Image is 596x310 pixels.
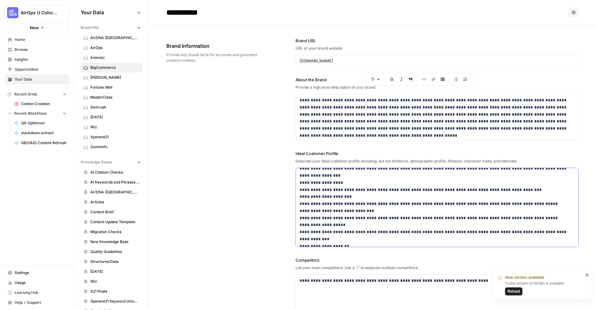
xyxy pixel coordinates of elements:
[81,159,112,165] span: Knowledge Bases
[81,43,142,53] a: AirOps
[5,55,69,64] a: Insights
[14,91,37,97] span: Recent Grids
[81,142,142,152] a: ZoomInfo
[81,227,142,237] a: Migration Checks
[90,55,140,60] span: Animalz
[296,46,579,51] div: URL of your brand website
[5,288,69,298] a: Learning Hub
[81,25,99,30] span: Brand Kits
[90,104,140,110] span: Semrush
[81,296,142,306] a: Xponent21 Keyword Universe
[505,281,583,295] div: A new version of AirOps is available.
[90,170,140,175] span: AI Citation Checks
[296,150,579,157] label: Ideal Customer Profile
[90,299,140,304] span: Xponent21 Keyword Universe
[90,269,140,274] span: [DATE]
[81,82,142,92] a: Fortune Well
[90,65,140,70] span: BigCommerce
[5,64,69,74] a: Opportunities
[81,73,142,82] a: [PERSON_NAME]
[81,257,142,267] a: Structured Data
[90,35,140,41] span: AirDNA ([GEOGRAPHIC_DATA])
[5,109,69,118] button: Recent Workflows
[81,247,142,257] a: Quality Guidelines
[5,268,69,278] a: Settings
[30,24,39,31] span: New
[296,38,579,44] label: Brand URL
[81,167,142,177] a: AI Citation Checks
[81,197,142,207] a: Articles
[15,57,66,62] span: Insights
[81,177,142,187] a: AI Keywords and Phrases to Avoid
[15,77,66,82] span: Your Data
[90,189,140,195] span: AirDNA ([GEOGRAPHIC_DATA])
[15,290,66,295] span: Learning Hub
[90,179,140,185] span: AI Keywords and Phrases to Avoid
[90,75,140,80] span: [PERSON_NAME]
[5,23,69,32] button: New
[90,259,140,264] span: Structured Data
[5,278,69,288] a: Usage
[90,219,140,225] span: Content Update Template
[5,90,69,99] button: Recent Grids
[296,158,579,164] div: Describe your ideal customer profile including, but not limited to, demographic profile, lifestyl...
[81,187,142,197] a: AirDNA ([GEOGRAPHIC_DATA])
[5,298,69,308] button: Help + Support
[90,124,140,130] span: Wiz
[81,33,142,43] a: AirDNA ([GEOGRAPHIC_DATA])
[90,239,140,245] span: New Knowledge Base
[81,277,142,286] a: Wiz
[15,67,66,72] span: Opportunities
[505,274,544,281] span: New version available
[21,10,58,16] span: AirOps U Cohort 1
[81,267,142,277] a: [DATE]
[81,9,135,16] span: Your Data
[81,207,142,217] a: Content Brief
[90,209,140,215] span: Content Brief
[81,112,142,122] a: [DATE]
[15,300,66,305] span: Help + Support
[90,45,140,51] span: AirOps
[90,85,140,90] span: Fortune Well
[5,35,69,45] a: Home
[166,42,261,50] span: Brand Information
[21,130,66,136] span: markdown extract
[90,199,140,205] span: Articles
[296,257,579,263] label: Competitors
[15,270,66,276] span: Settings
[585,272,589,277] button: close
[11,118,69,128] a: QA Optimizer
[5,45,69,55] a: Browse
[508,289,520,294] span: Reload
[15,37,66,42] span: Home
[21,101,66,107] span: Conten Creation
[296,265,579,271] div: List your main competitors. Use a "," to separate multiple competitors.
[11,99,69,109] a: Conten Creation
[81,92,142,102] a: MasterClass
[81,286,142,296] a: X21 Posts
[90,229,140,235] span: Migration Checks
[5,74,69,84] a: Your Data
[90,95,140,100] span: MasterClass
[21,140,66,146] span: GEO/AIO Content Refresh
[90,134,140,140] span: Xponent21
[81,122,142,132] a: Wiz
[90,144,140,150] span: ZoomInfo
[166,52,261,63] span: Provide key brand facts for accurate and grounded content creation.
[11,128,69,138] a: markdown extract
[300,58,575,64] input: www.sundaysoccer.com
[15,47,66,52] span: Browse
[81,63,142,73] a: BigCommerce
[81,217,142,227] a: Content Update Template
[296,85,579,90] div: Provide a high level description of your brand.
[11,138,69,148] a: GEO/AIO Content Refresh
[21,120,66,126] span: QA Optimizer
[81,132,142,142] a: Xponent21
[90,289,140,294] span: X21 Posts
[90,279,140,284] span: Wiz
[296,77,579,83] label: About the Brand
[15,280,66,286] span: Usage
[505,287,522,295] button: Reload
[14,111,47,116] span: Recent Workflows
[90,114,140,120] span: [DATE]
